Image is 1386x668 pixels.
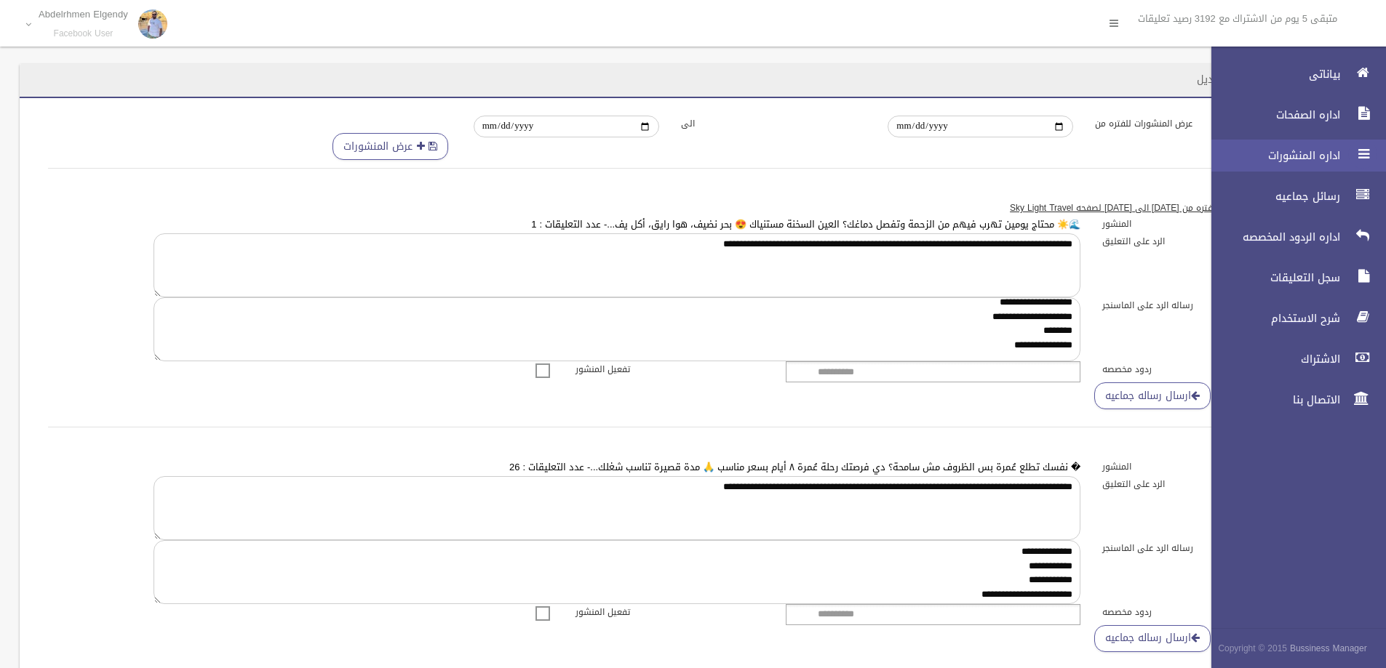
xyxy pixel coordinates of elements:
a: 🌊☀️ محتاج يومين تهرب فيهم من الزحمة وتفصل دماغك؟ العين السخنة مستنياك 😍 بحر نضيف، هوا رايق، أكل ي... [531,215,1080,233]
strong: Bussiness Manager [1290,640,1367,656]
a: سجل التعليقات [1199,262,1386,294]
small: Facebook User [39,28,128,39]
a: اداره المنشورات [1199,140,1386,172]
a: شرح الاستخدام [1199,302,1386,334]
a: الاتصال بنا [1199,384,1386,416]
span: اداره المنشورات [1199,148,1345,163]
span: سجل التعليقات [1199,270,1345,285]
span: الاتصال بنا [1199,393,1345,407]
label: رساله الرد على الماسنجر [1091,297,1302,313]
a: � نفسك تطلع عُمرة بس الظروف مش سامحة؟ دي فرصتك رحلة عُمرة ٨ أيام بسعر مناسب 🙏 مدة قصيرة تناسب شغل... [509,458,1080,476]
label: الى [670,116,877,132]
label: الرد على التعليق [1091,233,1302,249]
span: الاشتراك [1199,352,1345,366]
u: قائمه ب 50 منشور للفتره من [DATE] الى [DATE] لصفحه Sky Light Travel [1010,200,1291,216]
label: تفعيل المنشور [565,361,776,377]
span: شرح الاستخدام [1199,311,1345,326]
label: المنشور [1091,216,1302,232]
span: رسائل جماعيه [1199,189,1345,204]
label: ردود مخصصه [1091,361,1302,377]
a: رسائل جماعيه [1199,180,1386,212]
a: بياناتى [1199,58,1386,90]
a: ارسال رساله جماعيه [1094,382,1211,409]
a: اداره الردود المخصصه [1199,221,1386,253]
a: ارسال رساله جماعيه [1094,625,1211,652]
label: عرض المنشورات للفتره من [1084,116,1291,132]
span: اداره الصفحات [1199,108,1345,122]
span: اداره الردود المخصصه [1199,230,1345,244]
span: Copyright © 2015 [1218,640,1287,656]
label: تفعيل المنشور [565,604,776,620]
a: الاشتراك [1199,343,1386,375]
p: Abdelrhmen Elgendy [39,9,128,20]
span: بياناتى [1199,67,1345,81]
a: اداره الصفحات [1199,99,1386,131]
button: عرض المنشورات [332,133,448,160]
label: الرد على التعليق [1091,476,1302,492]
label: رساله الرد على الماسنجر [1091,540,1302,556]
label: المنشور [1091,459,1302,475]
header: اداره المنشورات / تعديل [1179,65,1320,94]
label: ردود مخصصه [1091,604,1302,620]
